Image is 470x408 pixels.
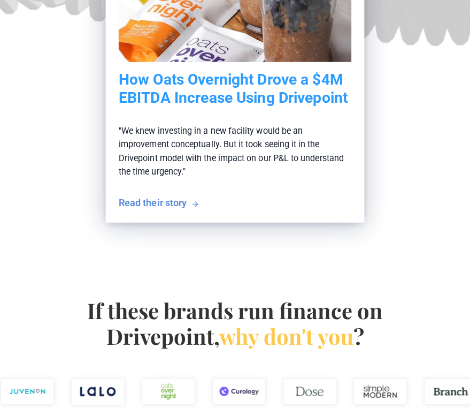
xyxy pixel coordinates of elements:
[119,70,352,107] h5: How Oats Overnight Drove a $4M EBITDA Increase Using Drivepoint
[119,196,187,209] div: Read their story
[82,298,389,349] h4: If these brands run finance on Drivepoint, ?
[278,271,470,408] iframe: Chat Widget
[119,107,352,195] p: "We knew investing in a new facility would be an improvement conceptually. But it took seeing it ...
[219,322,353,350] span: why don't you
